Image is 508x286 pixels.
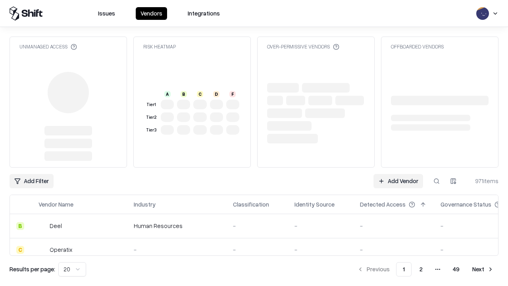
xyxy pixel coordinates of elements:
div: Governance Status [441,200,491,209]
button: Next [468,262,498,276]
div: - [294,245,347,254]
button: 2 [413,262,429,276]
nav: pagination [352,262,498,276]
button: Issues [93,7,120,20]
div: D [213,91,219,97]
button: 49 [446,262,466,276]
img: Deel [38,222,46,230]
div: - [134,245,220,254]
div: 971 items [467,177,498,185]
div: Industry [134,200,156,209]
div: B [181,91,187,97]
p: Results per page: [10,265,55,273]
div: Human Resources [134,222,220,230]
div: Vendor Name [38,200,73,209]
button: Integrations [183,7,225,20]
button: 1 [396,262,412,276]
div: Operatix [50,245,72,254]
div: - [233,245,282,254]
div: C [197,91,203,97]
div: Risk Heatmap [143,43,176,50]
div: Tier 2 [145,114,158,121]
div: - [233,222,282,230]
div: Tier 1 [145,101,158,108]
img: Operatix [38,246,46,254]
div: Over-Permissive Vendors [267,43,339,50]
div: - [294,222,347,230]
div: Deel [50,222,62,230]
div: Offboarded Vendors [391,43,444,50]
div: Identity Source [294,200,335,209]
button: Vendors [136,7,167,20]
div: - [360,222,428,230]
div: Classification [233,200,269,209]
a: Add Vendor [373,174,423,188]
div: F [229,91,236,97]
div: Unmanaged Access [19,43,77,50]
div: Tier 3 [145,127,158,133]
button: Add Filter [10,174,54,188]
div: B [16,222,24,230]
div: A [164,91,171,97]
div: C [16,246,24,254]
div: Detected Access [360,200,406,209]
div: - [360,245,428,254]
